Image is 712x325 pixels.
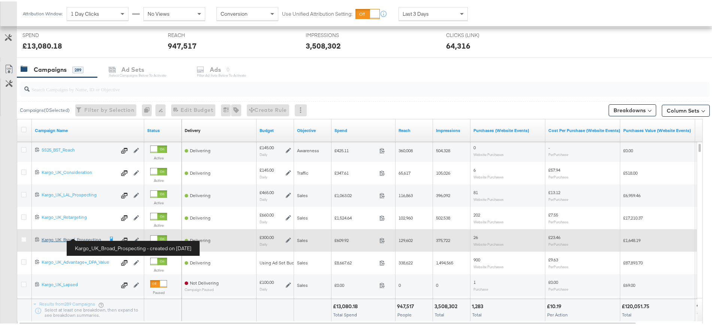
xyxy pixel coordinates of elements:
[334,169,376,174] span: £347.61
[623,126,692,132] a: The total value of the purchase actions tracked by your Custom Audience pixel on your website aft...
[547,301,564,309] div: £10.19
[190,191,210,197] span: Delivering
[42,190,116,198] a: Kargo_UK_LAL_Prospecting
[42,280,116,288] a: Kargo_UK_Lapsed
[548,233,560,239] span: £23.46
[150,177,167,181] label: Active
[472,301,485,309] div: 1,283
[548,240,568,245] sub: Per Purchase
[20,105,70,112] div: Campaigns ( 0 Selected)
[435,310,444,316] span: Total
[473,240,504,245] sub: Website Purchases
[436,214,450,219] span: 502,538
[42,190,116,196] div: Kargo_UK_LAL_Prospecting
[473,188,478,194] span: 81
[436,236,450,242] span: 375,722
[609,103,656,115] button: Breakdowns
[260,211,274,217] div: £660.00
[473,166,476,171] span: 6
[436,281,438,286] span: 0
[297,281,308,286] span: Sales
[473,211,480,216] span: 202
[148,9,170,16] span: No Views
[306,30,362,37] span: IMPRESSIONS
[42,145,116,153] a: SS25_BST_Reach
[185,126,200,132] div: Delivery
[334,126,393,132] a: The total amount spent to date.
[334,281,376,286] span: £0.00
[473,196,504,200] sub: Website Purchases
[623,191,640,197] span: £6,959.46
[297,146,319,152] span: Awareness
[260,151,267,155] sub: Daily
[399,236,413,242] span: 129,602
[35,126,141,132] a: Your campaign name.
[306,39,341,50] div: 3,508,302
[399,126,430,132] a: The number of people your ad was served to.
[71,9,99,16] span: 1 Day Clicks
[399,281,401,286] span: 0
[260,285,267,290] sub: Daily
[548,196,568,200] sub: Per Purchase
[334,236,376,242] span: £609.92
[42,258,116,265] a: Kargo_UK_Advantage+_DPA_Value
[548,188,560,194] span: £13.12
[397,301,416,309] div: 947,517
[623,258,643,264] span: £87,893.70
[548,285,568,290] sub: Per Purchase
[333,310,357,316] span: Total Spend
[42,258,116,264] div: Kargo_UK_Advantage+_DPA_Value
[446,39,470,50] div: 64,316
[260,196,267,200] sub: Daily
[190,236,210,242] span: Delivering
[622,310,631,316] span: Total
[221,9,248,16] span: Conversion
[473,255,480,261] span: 900
[403,9,429,16] span: Last 3 Days
[260,188,274,194] div: £465.00
[147,126,179,132] a: Shows the current state of your Ad Campaign.
[42,213,116,219] div: Kargo_UK_Retargeting
[168,39,197,50] div: 947,517
[548,126,620,132] a: The average cost for each purchase tracked by your Custom Audience pixel on your website after pe...
[150,289,167,294] label: Paused
[436,146,450,152] span: 504,328
[190,214,210,219] span: Delivering
[662,103,710,115] button: Column Sets
[185,286,219,290] sub: Campaign Paused
[185,126,200,132] a: Reflects the ability of your Ad Campaign to achieve delivery based on ad states, schedule and bud...
[22,10,63,15] div: Attribution Window:
[297,214,308,219] span: Sales
[697,301,710,309] div: 9.18x
[150,221,167,226] label: Active
[297,258,308,264] span: Sales
[297,169,308,174] span: Traffic
[623,236,640,242] span: £1,648.19
[399,169,410,174] span: 65,617
[168,30,224,37] span: REACH
[399,258,413,264] span: 338,622
[548,173,568,178] sub: Per Purchase
[260,173,267,178] sub: Daily
[473,151,504,155] sub: Website Purchases
[473,278,476,283] span: 1
[334,191,376,197] span: £1,063.02
[623,169,637,174] span: £518.00
[548,218,568,223] sub: Per Purchase
[22,30,79,37] span: SPEND
[30,77,646,92] input: Search Campaigns by Name, ID or Objective
[622,301,652,309] div: £120,051.75
[42,168,116,175] a: Kargo_UK_Consideration
[473,263,504,267] sub: Website Purchases
[42,280,116,286] div: Kargo_UK_Lapsed
[334,146,376,152] span: £425.11
[72,65,84,72] div: 289
[473,285,488,290] sub: Purchase
[473,143,476,149] span: 0
[190,279,219,284] span: Not Delivering
[282,9,352,16] label: Use Unified Attribution Setting:
[297,236,308,242] span: Sales
[547,310,568,316] span: Per Action
[473,218,504,223] sub: Website Purchases
[333,301,360,309] div: £13,080.18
